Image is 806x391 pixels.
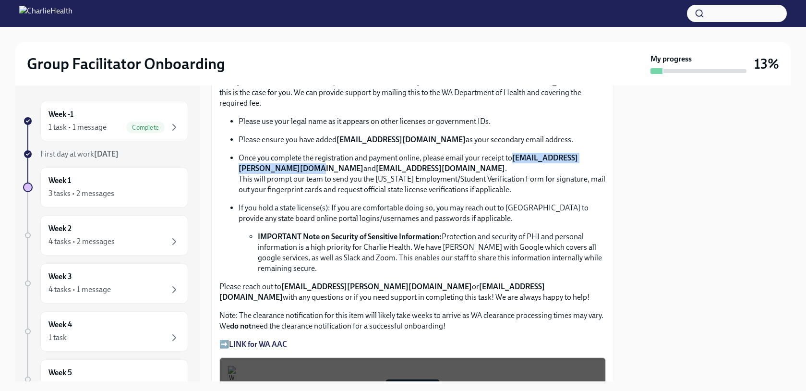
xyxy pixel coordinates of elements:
h6: Week 5 [48,367,72,378]
div: 1 task [48,332,67,343]
h3: 13% [754,55,779,73]
p: Note: The clearance notification for this item will likely take weeks to arrive as WA clearance p... [219,310,606,331]
div: 1 task • 1 message [48,122,107,133]
strong: [DATE] [94,149,119,159]
a: First day at work[DATE] [23,149,188,159]
p: Please ensure you have added as your secondary email address. [239,134,606,145]
strong: [EMAIL_ADDRESS][DOMAIN_NAME] [337,135,466,144]
strong: do not [230,321,252,330]
a: LINK for WA AAC [229,340,287,349]
h6: Week 4 [48,319,72,330]
strong: IMPORTANT Note on Security of Sensitive Information: [258,232,442,241]
p: ➡️ [219,339,606,350]
div: 1 task [48,380,67,391]
a: Week -11 task • 1 messageComplete [23,101,188,141]
h6: Week 1 [48,175,71,186]
div: 4 tasks • 1 message [48,284,111,295]
p: Please reach out to or with any questions or if you need support in completing this task! We are ... [219,281,606,303]
img: CharlieHealth [19,6,72,21]
strong: [EMAIL_ADDRESS][DOMAIN_NAME] [376,164,505,173]
p: If you hold a state license(s): If you are comfortable doing so, you may reach out to [GEOGRAPHIC... [239,203,606,224]
strong: [EMAIL_ADDRESS][PERSON_NAME][DOMAIN_NAME] [281,282,472,291]
a: Week 34 tasks • 1 message [23,263,188,304]
div: 4 tasks • 2 messages [48,236,115,247]
h6: Week 2 [48,223,72,234]
strong: My progress [650,54,692,64]
h2: Group Facilitator Onboarding [27,54,225,73]
p: Please use your legal name as it appears on other licenses or government IDs. [239,116,606,127]
span: Complete [126,124,165,131]
a: Week 24 tasks • 2 messages [23,215,188,256]
a: Week 13 tasks • 2 messages [23,167,188,208]
h6: Week 3 [48,271,72,282]
div: 3 tasks • 2 messages [48,188,114,199]
span: First day at work [40,149,119,159]
a: Week 41 task [23,311,188,352]
li: Protection and security of PHI and personal information is a high priority for Charlie Health. We... [258,232,606,274]
h6: Week -1 [48,109,73,120]
p: Once you complete the registration and payment online, please email your receipt to and . This wi... [239,153,606,195]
